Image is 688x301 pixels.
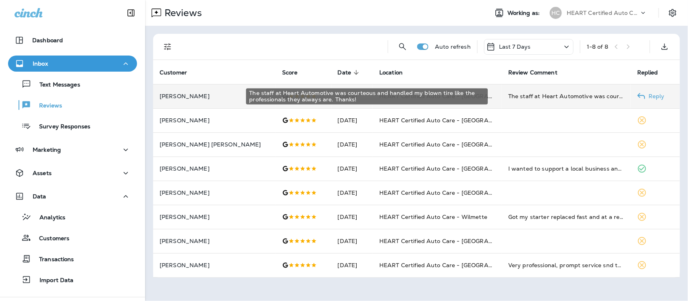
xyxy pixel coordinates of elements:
p: [PERSON_NAME] [160,93,269,99]
p: Customers [31,235,69,243]
button: Inbox [8,56,137,72]
p: Last 7 Days [499,43,531,50]
p: Reviews [31,102,62,110]
div: I wanted to support a local business and Heart Certified Auto Care in Evanston came highly recomm... [508,165,624,173]
p: Reply [645,93,665,99]
span: Working as: [507,10,542,16]
button: Survey Responses [8,118,137,134]
span: Replied [637,69,658,76]
div: Very professional, prompt service snd thorough. So happy I found them! [508,261,624,269]
span: HEART Certified Auto Care - [GEOGRAPHIC_DATA] [379,141,524,148]
td: [DATE] [331,181,373,205]
button: Settings [665,6,680,20]
span: Location [379,69,413,76]
button: Analytics [8,208,137,225]
p: Analytics [31,214,65,222]
span: HEART Certified Auto Care - [GEOGRAPHIC_DATA] [379,237,524,245]
span: HEART Certified Auto Care - Wilmette [379,213,487,221]
div: Got my starter replaced fast and at a reasonable price, car is driving great now! Staff was frien... [508,213,624,221]
div: The staff at Heart Automotive was courteous and handled my blown tire like the professionals they... [508,92,624,100]
button: Data [8,188,137,204]
span: HEART Certified Auto Care - [GEOGRAPHIC_DATA] [379,262,524,269]
td: [DATE] [331,253,373,277]
span: Score [282,69,298,76]
span: Location [379,69,403,76]
p: Survey Responses [31,123,90,131]
p: [PERSON_NAME] [PERSON_NAME] [160,141,269,148]
span: Review Comment [508,69,568,76]
p: Assets [33,170,52,176]
button: Customers [8,229,137,246]
p: [PERSON_NAME] [160,262,269,268]
span: Customer [160,69,197,76]
p: Marketing [33,146,61,153]
button: Export as CSV [657,39,673,55]
p: Inbox [33,60,48,67]
span: HEART Certified Auto Care - [GEOGRAPHIC_DATA] [379,117,524,124]
button: Reviews [8,97,137,113]
p: Import Data [31,277,74,285]
p: HEART Certified Auto Care [567,10,639,16]
td: [DATE] [331,108,373,132]
button: Assets [8,165,137,181]
span: Review Comment [508,69,557,76]
p: Transactions [31,256,74,264]
span: Date [338,69,362,76]
p: [PERSON_NAME] [160,238,269,244]
td: [DATE] [331,84,373,108]
span: Customer [160,69,187,76]
p: [PERSON_NAME] [160,165,269,172]
button: Dashboard [8,32,137,48]
button: Filters [160,39,176,55]
button: Text Messages [8,76,137,93]
button: Search Reviews [395,39,411,55]
button: Collapse Sidebar [120,5,142,21]
button: Transactions [8,250,137,267]
span: HEART Certified Auto Care - [GEOGRAPHIC_DATA] [379,189,524,196]
p: Data [33,193,46,200]
p: Auto refresh [435,43,471,50]
button: Import Data [8,271,137,288]
div: HC [550,7,562,19]
p: Dashboard [32,37,63,43]
button: Marketing [8,142,137,158]
p: Reviews [161,7,202,19]
td: [DATE] [331,229,373,253]
p: [PERSON_NAME] [160,190,269,196]
span: Date [338,69,351,76]
div: The staff at Heart Automotive was courteous and handled my blown tire like the professionals they... [246,89,488,105]
span: Score [282,69,308,76]
div: 1 - 8 of 8 [587,43,608,50]
td: [DATE] [331,157,373,181]
span: Replied [637,69,669,76]
td: [DATE] [331,132,373,157]
td: [DATE] [331,205,373,229]
p: [PERSON_NAME] [160,214,269,220]
p: Text Messages [31,81,80,89]
p: [PERSON_NAME] [160,117,269,124]
span: HEART Certified Auto Care - [GEOGRAPHIC_DATA] [379,165,524,172]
